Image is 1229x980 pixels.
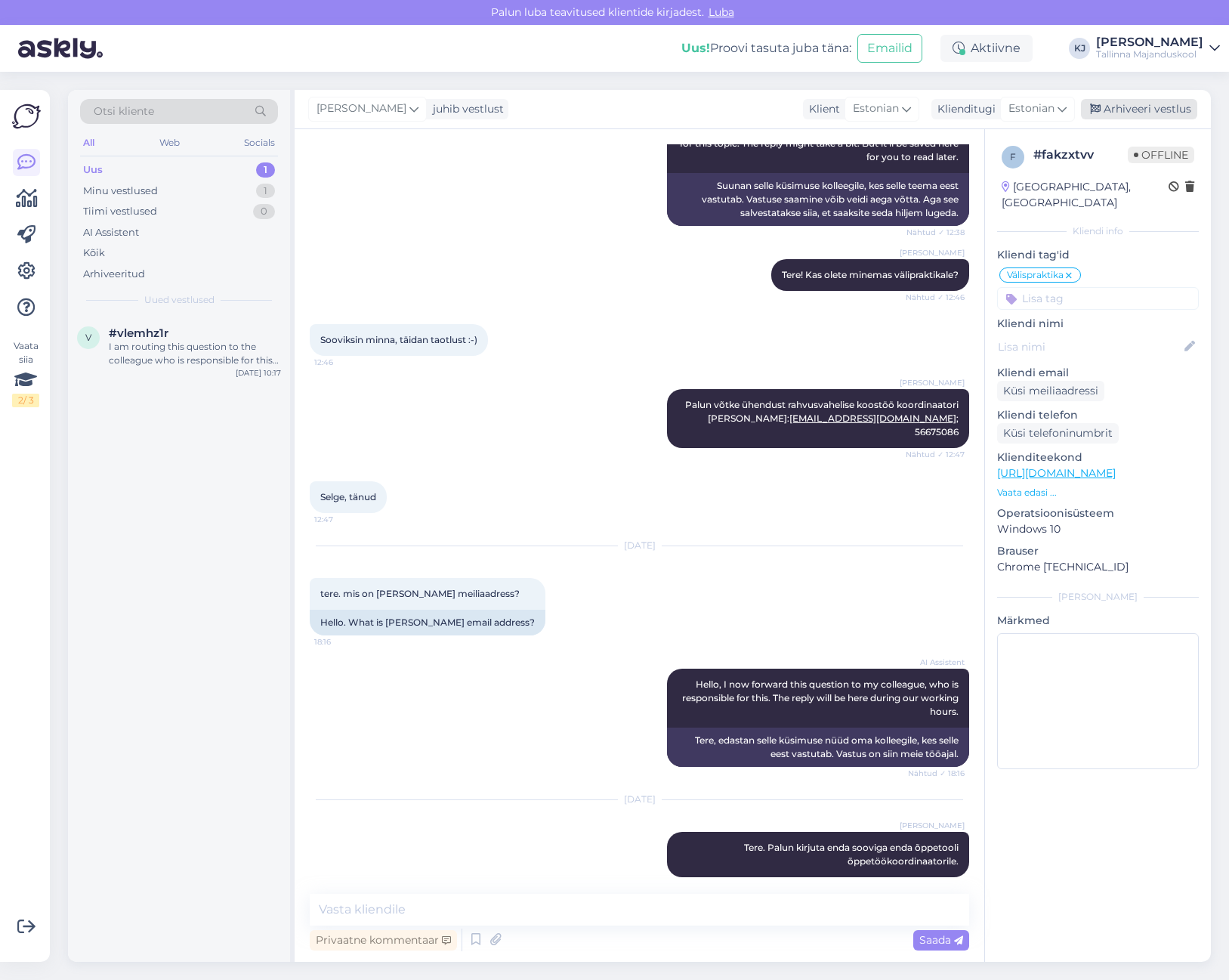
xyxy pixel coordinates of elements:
[12,102,41,131] img: Askly Logo
[320,588,520,599] span: tere. mis on [PERSON_NAME] meiliaadress?
[320,491,376,502] span: Selge, tänud
[314,636,371,648] span: 18:16
[997,505,1199,521] p: Operatsioonisüsteem
[109,340,281,367] div: I am routing this question to the colleague who is responsible for this topic. The reply might ta...
[997,224,1199,238] div: Kliendi info
[900,247,965,258] span: [PERSON_NAME]
[997,613,1199,629] p: Märkmed
[1002,179,1169,211] div: [GEOGRAPHIC_DATA], [GEOGRAPHIC_DATA]
[1010,151,1016,162] span: f
[997,423,1119,444] div: Küsi telefoninumbrit
[997,316,1199,332] p: Kliendi nimi
[997,590,1199,604] div: [PERSON_NAME]
[314,357,371,368] span: 12:46
[998,339,1181,355] input: Lisa nimi
[997,521,1199,537] p: Windows 10
[853,100,899,117] span: Estonian
[681,39,851,57] div: Proovi tasuta juba täna:
[908,768,965,779] span: Nähtud ✓ 18:16
[1008,100,1055,117] span: Estonian
[997,450,1199,465] p: Klienditeekond
[857,34,922,63] button: Emailid
[667,173,969,226] div: Suunan selle küsimuse kolleegile, kes selle teema eest vastutab. Vastuse saamine võib veidi aega ...
[314,514,371,525] span: 12:47
[253,204,275,219] div: 0
[997,486,1199,499] p: Vaata edasi ...
[1096,36,1203,48] div: [PERSON_NAME]
[931,101,996,117] div: Klienditugi
[310,930,457,951] div: Privaatne kommentaar
[1069,38,1090,59] div: KJ
[997,365,1199,381] p: Kliendi email
[94,104,154,119] span: Otsi kliente
[80,133,97,153] div: All
[83,267,145,282] div: Arhiveeritud
[919,933,963,947] span: Saada
[256,162,275,178] div: 1
[1096,48,1203,60] div: Tallinna Majanduskool
[1081,99,1197,119] div: Arhiveeri vestlus
[310,793,969,806] div: [DATE]
[997,466,1116,480] a: [URL][DOMAIN_NAME]
[109,326,168,340] span: #vlemhz1r
[900,377,965,388] span: [PERSON_NAME]
[256,184,275,199] div: 1
[704,5,739,19] span: Luba
[681,41,710,55] b: Uus!
[85,332,91,343] span: v
[782,269,959,280] span: Tere! Kas olete minemas välipraktikale?
[682,679,961,717] span: Hello, I now forward this question to my colleague, who is responsible for this. The reply will b...
[241,133,278,153] div: Socials
[12,339,39,407] div: Vaata siia
[803,101,840,117] div: Klient
[997,381,1104,401] div: Küsi meiliaadressi
[83,184,158,199] div: Minu vestlused
[310,539,969,552] div: [DATE]
[1033,146,1128,164] div: # fakzxtvv
[997,559,1199,575] p: Chrome [TECHNICAL_ID]
[744,842,961,867] span: Tere. Palun kirjuta enda sooviga enda õppetooli õppetöökoordinaatorile.
[997,247,1199,263] p: Kliendi tag'id
[144,293,215,307] span: Uued vestlused
[997,543,1199,559] p: Brauser
[156,133,183,153] div: Web
[83,204,157,219] div: Tiimi vestlused
[1007,271,1064,280] span: Välispraktika
[83,246,105,261] div: Kõik
[997,287,1199,310] input: Lisa tag
[667,728,969,767] div: Tere, edastan selle küsimuse nüüd oma kolleegile, kes selle eest vastutab. Vastus on siin meie tö...
[236,367,281,379] div: [DATE] 10:17
[908,878,965,889] span: 15:05
[906,449,965,460] span: Nähtud ✓ 12:47
[320,334,477,345] span: Sooviksin minna, täidan taotlust :-)
[906,227,965,238] span: Nähtud ✓ 12:38
[997,407,1199,423] p: Kliendi telefon
[1128,147,1194,163] span: Offline
[83,225,139,240] div: AI Assistent
[83,162,103,178] div: Uus
[906,292,965,303] span: Nähtud ✓ 12:46
[12,394,39,407] div: 2 / 3
[317,100,406,117] span: [PERSON_NAME]
[685,399,961,437] span: Palun võtke ühendust rahvusvahelise koostöö koordinaatori [PERSON_NAME]: ; 56675086
[940,35,1033,62] div: Aktiivne
[427,101,504,117] div: juhib vestlust
[900,820,965,831] span: [PERSON_NAME]
[310,610,545,635] div: Hello. What is [PERSON_NAME] email address?
[908,657,965,668] span: AI Assistent
[789,413,956,424] a: [EMAIL_ADDRESS][DOMAIN_NAME]
[1096,36,1220,60] a: [PERSON_NAME]Tallinna Majanduskool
